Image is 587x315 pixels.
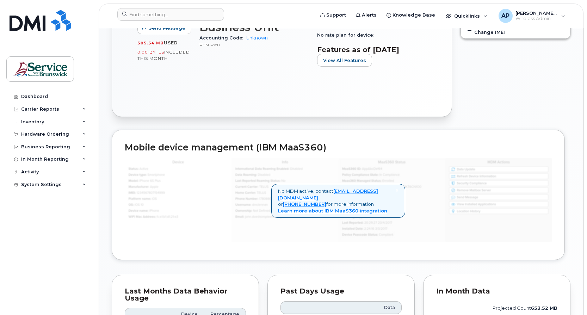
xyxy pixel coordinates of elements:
span: included this month [137,49,190,61]
a: Unknown [246,35,268,41]
div: No MDM active, contact or for more information [271,184,405,218]
input: Find something... [117,8,224,21]
span: 505.54 MB [137,41,164,45]
p: Unknown [199,41,309,47]
a: [PHONE_NUMBER] [283,201,326,207]
span: Knowledge Base [393,12,435,19]
div: Past Days Usage [280,288,402,295]
h3: Features as of [DATE] [317,45,426,54]
h3: Rate Plan [317,18,426,31]
a: Learn more about IBM MaaS360 integration [278,208,387,214]
a: Close [396,188,398,193]
th: Data [348,301,402,314]
div: Arseneau, Pierre-Luc (PETL/EPFT) [494,9,570,23]
tspan: 653.52 MB [531,305,557,311]
a: Support [315,8,351,22]
div: In Month Data [436,288,557,295]
span: AP [501,12,509,20]
span: View All Features [323,57,366,64]
span: Accounting Code [199,35,246,41]
span: Alerts [362,12,377,19]
span: × [396,187,398,193]
a: Knowledge Base [382,8,440,22]
span: Wireless Admin [515,16,558,21]
div: Last Months Data Behavior Usage [125,288,246,302]
span: Support [326,12,346,19]
button: View All Features [317,54,372,67]
span: 0.00 Bytes [137,50,164,55]
span: Quicklinks [454,13,480,19]
button: Change IMEI [461,26,570,38]
span: No rate plan for device [317,32,377,38]
h2: Mobile device management (IBM MaaS360) [125,143,552,153]
span: [PERSON_NAME] (PETL/EPFT) [515,10,558,16]
a: Alerts [351,8,382,22]
span: used [164,40,178,45]
div: Quicklinks [441,9,492,23]
h3: Business Unit [199,21,309,33]
text: projected count [493,305,557,311]
img: mdm_maas360_data_lg-147edf4ce5891b6e296acbe60ee4acd306360f73f278574cfef86ac192ea0250.jpg [125,158,552,242]
a: [EMAIL_ADDRESS][DOMAIN_NAME] [278,188,378,200]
